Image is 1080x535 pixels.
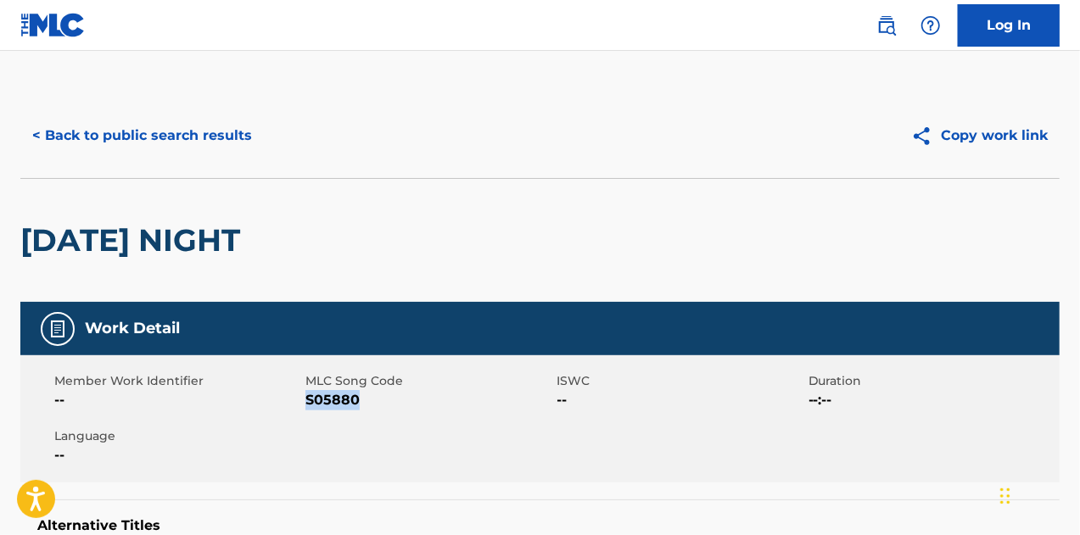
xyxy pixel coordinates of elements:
[305,390,552,410] span: S05880
[54,372,301,390] span: Member Work Identifier
[914,8,948,42] div: Help
[20,114,264,157] button: < Back to public search results
[911,125,941,147] img: Copy work link
[48,319,68,339] img: Work Detail
[85,319,180,338] h5: Work Detail
[20,221,249,259] h2: [DATE] NIGHT
[557,372,804,390] span: ISWC
[305,372,552,390] span: MLC Song Code
[54,427,301,445] span: Language
[809,390,1055,410] span: --:--
[899,114,1060,157] button: Copy work link
[809,372,1055,390] span: Duration
[870,8,904,42] a: Public Search
[876,15,897,36] img: search
[557,390,804,410] span: --
[20,13,86,37] img: MLC Logo
[54,390,301,410] span: --
[921,15,941,36] img: help
[1000,471,1010,521] div: Drag
[958,4,1060,47] a: Log In
[37,517,1043,534] h5: Alternative Titles
[54,445,301,465] span: --
[995,454,1080,535] iframe: Chat Widget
